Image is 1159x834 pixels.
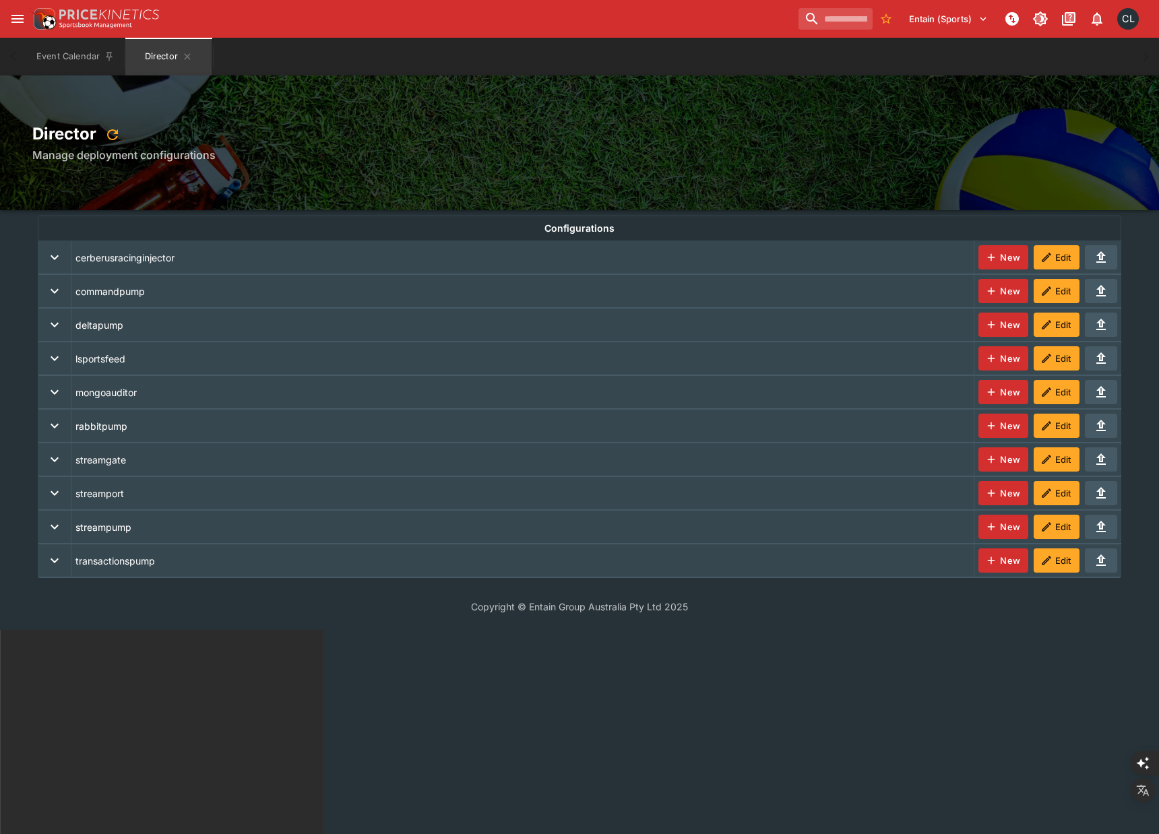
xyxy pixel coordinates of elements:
[1113,4,1143,34] button: Chad Liu
[59,22,132,28] img: Sportsbook Management
[1034,346,1079,371] button: Edit
[71,511,974,544] td: streampump
[1034,548,1079,573] button: Edit
[978,548,1028,573] button: New
[978,245,1028,269] button: New
[978,313,1028,337] button: New
[71,443,974,476] td: streamgate
[38,216,1121,241] th: Configurations
[1034,414,1079,438] button: Edit
[5,7,30,31] button: open drawer
[100,123,125,147] button: refresh
[1034,313,1079,337] button: Edit
[1034,447,1079,472] button: Edit
[71,241,974,274] td: cerberusracinginjector
[71,275,974,308] td: commandpump
[978,380,1028,404] button: New
[1034,245,1079,269] button: Edit
[42,313,67,337] button: expand row
[978,279,1028,303] button: New
[71,410,974,443] td: rabbitpump
[59,9,159,20] img: PriceKinetics
[42,245,67,269] button: expand row
[1034,481,1079,505] button: Edit
[1034,515,1079,539] button: Edit
[71,544,974,577] td: transactionspump
[978,481,1028,505] button: New
[42,548,67,573] button: expand row
[125,38,212,75] button: Director
[71,342,974,375] td: lsportsfeed
[28,38,123,75] button: Event Calendar
[42,279,67,303] button: expand row
[1034,380,1079,404] button: Edit
[42,515,67,539] button: expand row
[1057,7,1081,31] button: Documentation
[42,447,67,472] button: expand row
[32,147,1127,163] h6: Manage deployment configurations
[30,5,57,32] img: PriceKinetics Logo
[798,8,873,30] input: search
[1034,279,1079,303] button: Edit
[978,346,1028,371] button: New
[978,447,1028,472] button: New
[978,414,1028,438] button: New
[1085,7,1109,31] button: Notifications
[42,346,67,371] button: expand row
[71,376,974,409] td: mongoauditor
[875,8,897,30] button: No Bookmarks
[1117,8,1139,30] div: Chad Liu
[42,481,67,505] button: expand row
[978,515,1028,539] button: New
[32,123,1127,147] h2: Director
[1000,7,1024,31] button: NOT Connected to PK
[71,309,974,342] td: deltapump
[1028,7,1053,31] button: Toggle light/dark mode
[71,477,974,510] td: streamport
[42,414,67,438] button: expand row
[42,380,67,404] button: expand row
[901,8,996,30] button: Select Tenant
